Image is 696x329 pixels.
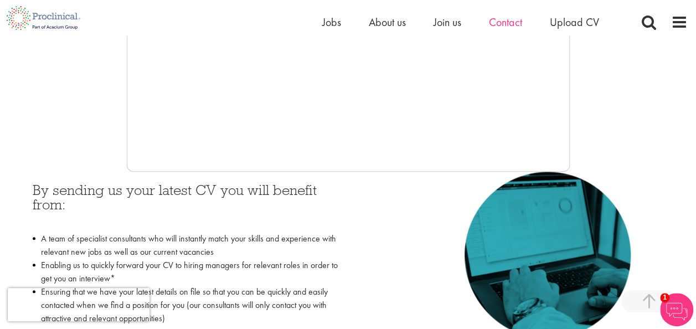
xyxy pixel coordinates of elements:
li: Enabling us to quickly forward your CV to hiring managers for relevant roles in order to get you ... [33,259,340,285]
span: 1 [660,293,669,302]
iframe: reCAPTCHA [8,288,149,321]
a: About us [369,15,406,29]
a: Jobs [322,15,341,29]
li: A team of specialist consultants who will instantly match your skills and experience with relevan... [33,232,340,259]
a: Join us [434,15,461,29]
h3: By sending us your latest CV you will benefit from: [33,183,340,227]
img: Chatbot [660,293,693,326]
a: Contact [489,15,522,29]
a: Upload CV [550,15,599,29]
